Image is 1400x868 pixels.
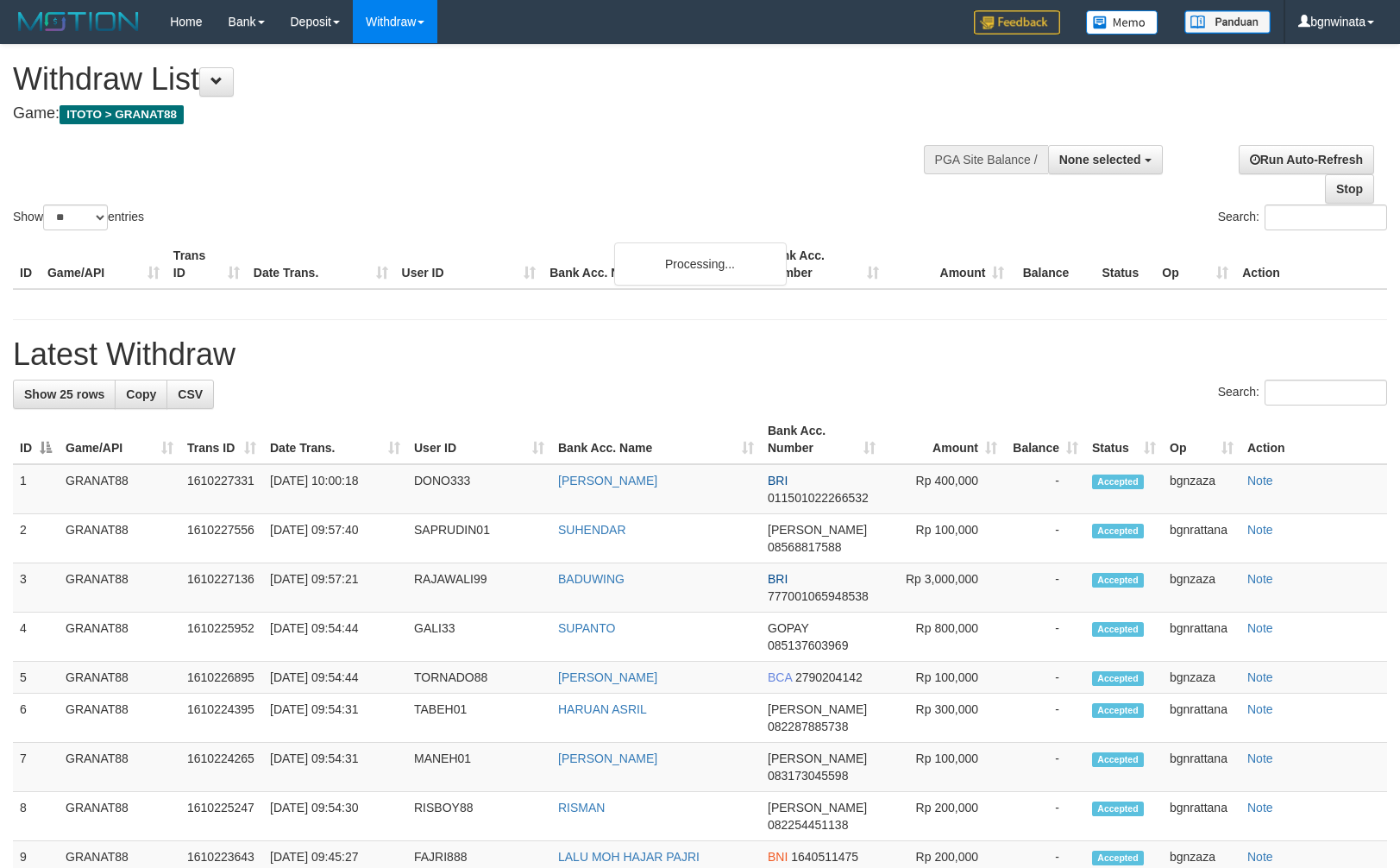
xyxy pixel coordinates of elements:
[180,563,263,613] td: 1610227136
[1218,380,1387,406] label: Search:
[1247,670,1273,684] a: Note
[1092,573,1144,588] span: Accepted
[558,752,657,765] a: [PERSON_NAME]
[768,702,867,716] span: [PERSON_NAME]
[13,380,116,409] a: Show 25 rows
[1092,752,1144,767] span: Accepted
[1235,240,1387,289] th: Action
[263,415,407,464] th: Date Trans.: activate to sort column ascending
[59,563,180,613] td: GRANAT88
[1240,415,1387,464] th: Action
[1092,703,1144,718] span: Accepted
[1155,240,1235,289] th: Op
[1092,802,1144,816] span: Accepted
[974,10,1060,35] img: Feedback.jpg
[1265,380,1387,406] input: Search:
[543,240,760,289] th: Bank Acc. Name
[407,694,551,743] td: TABEH01
[1092,475,1144,489] span: Accepted
[1247,621,1273,635] a: Note
[551,415,761,464] th: Bank Acc. Name: activate to sort column ascending
[768,621,808,635] span: GOPAY
[882,464,1004,514] td: Rp 400,000
[13,62,916,97] h1: Withdraw List
[180,743,263,792] td: 1610224265
[180,415,263,464] th: Trans ID: activate to sort column ascending
[407,415,551,464] th: User ID: activate to sort column ascending
[59,662,180,694] td: GRANAT88
[1163,792,1240,841] td: bgnrattana
[1247,752,1273,765] a: Note
[180,613,263,662] td: 1610225952
[13,464,59,514] td: 1
[1163,464,1240,514] td: bgnzaza
[13,743,59,792] td: 7
[178,387,203,401] span: CSV
[1247,523,1273,537] a: Note
[1163,694,1240,743] td: bgnrattana
[1004,563,1085,613] td: -
[882,694,1004,743] td: Rp 300,000
[768,670,792,684] span: BCA
[1247,474,1273,487] a: Note
[1325,174,1374,204] a: Stop
[59,792,180,841] td: GRANAT88
[1163,415,1240,464] th: Op: activate to sort column ascending
[768,720,848,733] span: Copy 082287885738 to clipboard
[768,523,867,537] span: [PERSON_NAME]
[768,818,848,832] span: Copy 082254451138 to clipboard
[882,563,1004,613] td: Rp 3,000,000
[166,380,214,409] a: CSV
[558,702,647,716] a: HARUAN ASRIL
[1184,10,1271,34] img: panduan.png
[180,792,263,841] td: 1610225247
[407,514,551,563] td: SAPRUDIN01
[882,415,1004,464] th: Amount: activate to sort column ascending
[263,514,407,563] td: [DATE] 09:57:40
[13,694,59,743] td: 6
[1163,514,1240,563] td: bgnrattana
[558,801,605,815] a: RISMAN
[59,743,180,792] td: GRANAT88
[1247,572,1273,586] a: Note
[180,514,263,563] td: 1610227556
[882,792,1004,841] td: Rp 200,000
[768,801,867,815] span: [PERSON_NAME]
[59,464,180,514] td: GRANAT88
[1004,743,1085,792] td: -
[1004,662,1085,694] td: -
[882,613,1004,662] td: Rp 800,000
[1163,563,1240,613] td: bgnzaza
[115,380,167,409] a: Copy
[13,9,144,35] img: MOTION_logo.png
[1095,240,1155,289] th: Status
[13,337,1387,372] h1: Latest Withdraw
[1004,415,1085,464] th: Balance: activate to sort column ascending
[59,694,180,743] td: GRANAT88
[558,572,625,586] a: BADUWING
[263,694,407,743] td: [DATE] 09:54:31
[1004,792,1085,841] td: -
[558,850,700,864] a: LALU MOH HAJAR PAJRI
[59,514,180,563] td: GRANAT88
[1247,801,1273,815] a: Note
[768,474,788,487] span: BRI
[13,240,41,289] th: ID
[395,240,543,289] th: User ID
[1092,524,1144,538] span: Accepted
[924,145,1048,174] div: PGA Site Balance /
[558,670,657,684] a: [PERSON_NAME]
[1239,145,1374,174] a: Run Auto-Refresh
[768,638,848,652] span: Copy 085137603969 to clipboard
[768,572,788,586] span: BRI
[263,792,407,841] td: [DATE] 09:54:30
[1247,850,1273,864] a: Note
[768,589,869,603] span: Copy 777001065948538 to clipboard
[407,613,551,662] td: GALI33
[166,240,247,289] th: Trans ID
[1004,464,1085,514] td: -
[760,240,886,289] th: Bank Acc. Number
[795,670,863,684] span: Copy 2790204142 to clipboard
[882,662,1004,694] td: Rp 100,000
[263,613,407,662] td: [DATE] 09:54:44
